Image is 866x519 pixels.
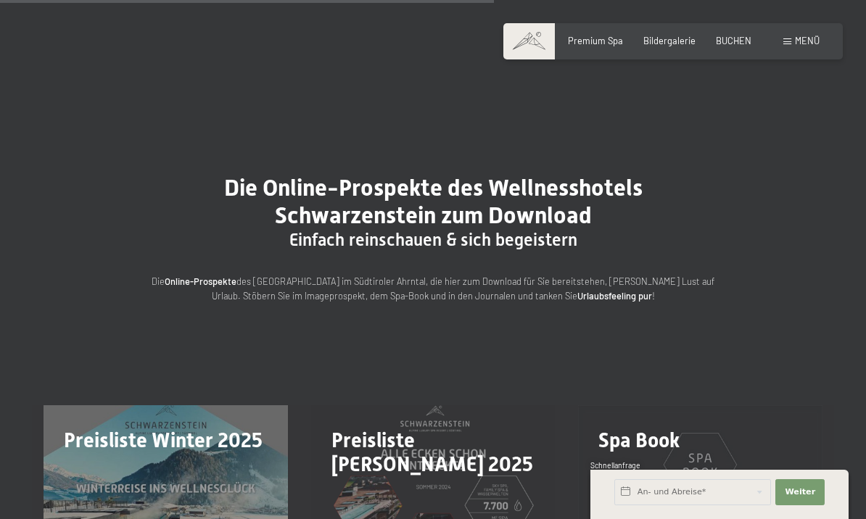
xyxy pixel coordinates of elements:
span: Spa Book [598,428,680,452]
span: Menü [795,35,820,46]
span: Einfach reinschauen & sich begeistern [289,230,577,250]
p: Die des [GEOGRAPHIC_DATA] im Südtiroler Ahrntal, die hier zum Download für Sie bereitstehen, [PER... [143,274,723,304]
a: Premium Spa [568,35,623,46]
span: Die Online-Prospekte des Wellnesshotels Schwarzenstein zum Download [224,174,643,229]
strong: Urlaubsfeeling pur [577,290,652,302]
span: Preisliste Winter 2025 [64,428,263,452]
span: Schnellanfrage [590,461,640,470]
strong: Online-Prospekte [165,275,236,287]
a: Bildergalerie [643,35,696,46]
span: Weiter [785,486,815,498]
span: Einwilligung Marketing* [292,294,412,308]
span: 1 [589,491,592,500]
span: Preisliste [PERSON_NAME] 2025 [331,428,533,477]
a: BUCHEN [716,35,751,46]
button: Weiter [775,479,825,505]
